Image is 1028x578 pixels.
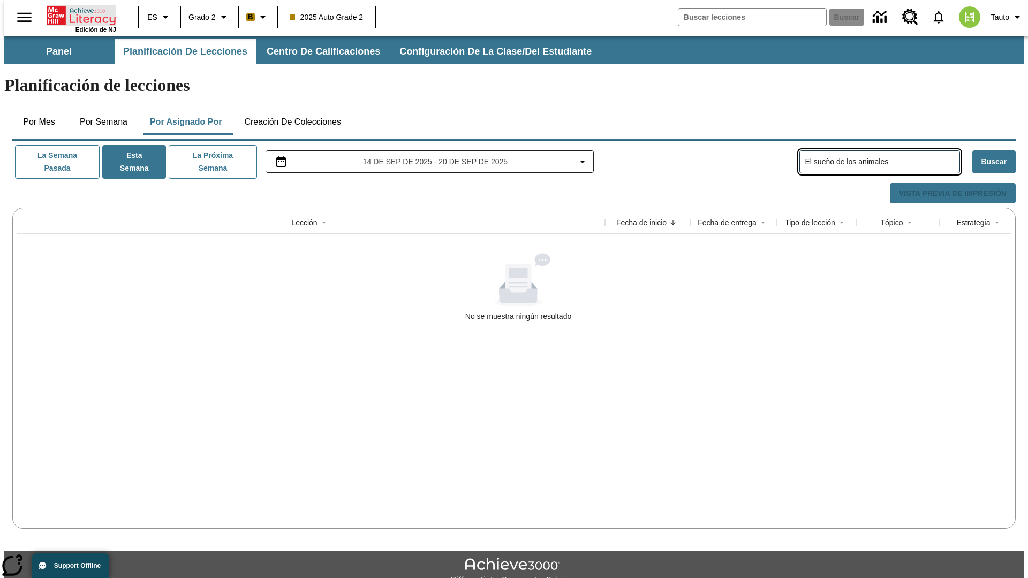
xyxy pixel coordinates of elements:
[47,4,116,33] div: Portada
[805,154,959,170] input: Buscar lecciones asignadas
[757,216,769,229] button: Sort
[318,216,330,229] button: Sort
[925,3,953,31] a: Notificaciones
[242,7,274,27] button: Boost El color de la clase es anaranjado claro. Cambiar el color de la clase.
[141,109,231,135] button: Por asignado por
[972,150,1016,173] button: Buscar
[17,253,1020,322] div: No se muestra ningún resultado
[270,155,589,168] button: Seleccione el intervalo de fechas opción del menú
[12,109,66,135] button: Por mes
[4,36,1024,64] div: Subbarra de navegación
[5,39,112,64] button: Panel
[71,109,136,135] button: Por semana
[4,75,1024,95] h1: Planificación de lecciones
[956,217,990,228] div: Estrategia
[32,553,109,578] button: Support Offline
[9,2,40,33] button: Abrir el menú lateral
[248,10,253,24] span: B
[363,156,508,168] span: 14 de sep de 2025 - 20 de sep de 2025
[54,562,101,569] span: Support Offline
[785,217,835,228] div: Tipo de lección
[896,3,925,32] a: Centro de recursos, Se abrirá en una pestaña nueva.
[291,217,317,228] div: Lección
[616,217,667,228] div: Fecha de inicio
[903,216,916,229] button: Sort
[290,12,364,23] span: 2025 Auto Grade 2
[465,311,571,322] div: No se muestra ningún resultado
[987,7,1028,27] button: Perfil/Configuración
[866,3,896,32] a: Centro de información
[399,45,592,58] span: Configuración de la clase/del estudiante
[698,217,757,228] div: Fecha de entrega
[75,26,116,33] span: Edición de NJ
[953,3,987,31] button: Escoja un nuevo avatar
[236,109,350,135] button: Creación de colecciones
[123,45,247,58] span: Planificación de lecciones
[678,9,826,26] input: Buscar campo
[147,12,157,23] span: ES
[4,39,601,64] div: Subbarra de navegación
[959,6,980,28] img: avatar image
[991,12,1009,23] span: Tauto
[115,39,256,64] button: Planificación de lecciones
[188,12,216,23] span: Grado 2
[835,216,848,229] button: Sort
[267,45,380,58] span: Centro de calificaciones
[880,217,903,228] div: Tópico
[184,7,235,27] button: Grado: Grado 2, Elige un grado
[667,216,679,229] button: Sort
[46,45,72,58] span: Panel
[142,7,177,27] button: Lenguaje: ES, Selecciona un idioma
[258,39,389,64] button: Centro de calificaciones
[576,155,589,168] svg: Collapse Date Range Filter
[15,145,100,179] button: La semana pasada
[169,145,256,179] button: La próxima semana
[991,216,1003,229] button: Sort
[102,145,166,179] button: Esta semana
[47,5,116,26] a: Portada
[391,39,600,64] button: Configuración de la clase/del estudiante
